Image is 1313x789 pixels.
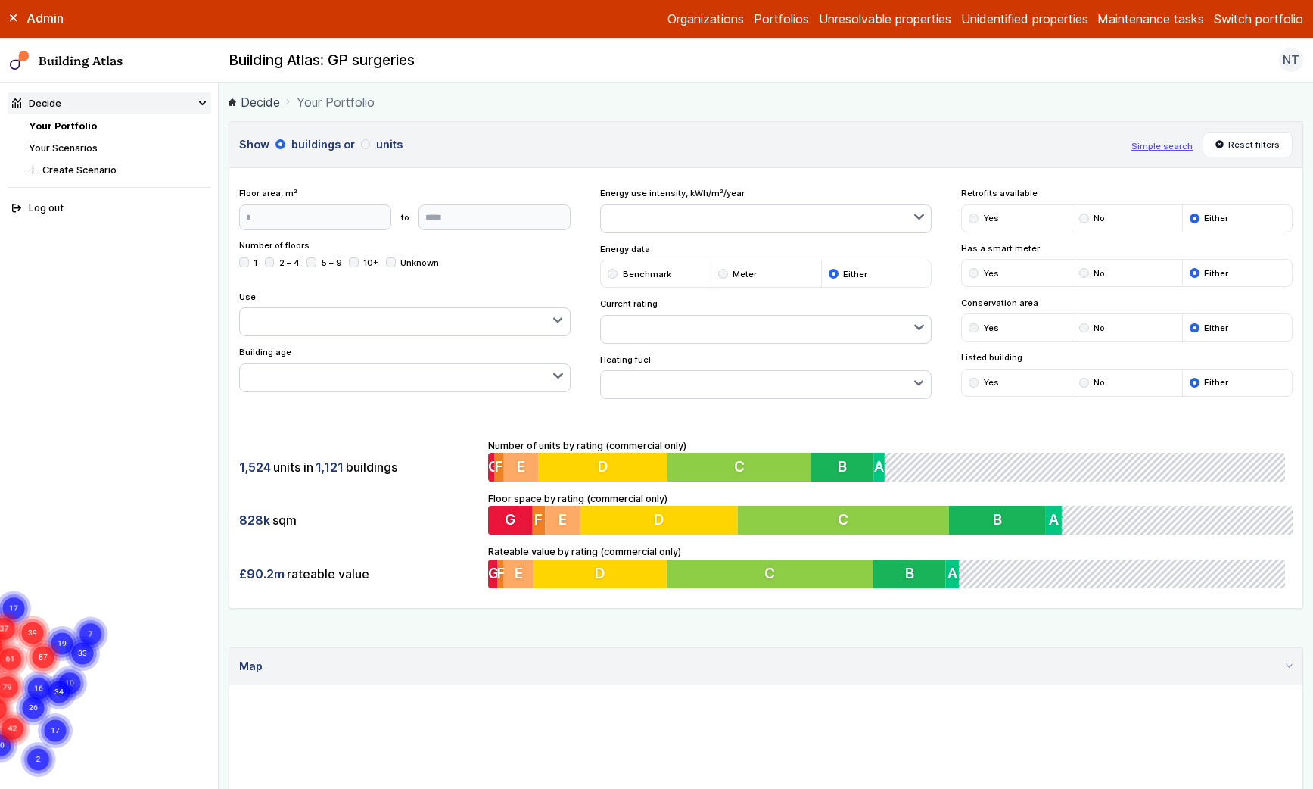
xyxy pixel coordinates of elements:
span: G [504,511,515,529]
span: 1,524 [239,459,271,476]
button: A [877,453,888,482]
a: Maintenance tasks [1097,10,1204,28]
div: Rateable value by rating (commercial only) [488,544,1293,588]
span: G [488,457,499,476]
div: units in buildings [239,453,478,482]
a: Your Scenarios [29,142,98,154]
span: C [767,564,778,582]
span: Listed building [961,351,1293,363]
span: Retrofits available [961,187,1293,199]
span: A [878,457,888,476]
h3: Show [239,136,1122,153]
span: D [596,564,606,582]
button: B [949,506,1046,535]
button: F [532,506,545,535]
div: sqm [239,506,478,535]
div: Current rating [600,298,932,344]
div: Energy data [600,243,932,288]
span: A [952,564,962,582]
img: main-0bbd2752.svg [10,51,30,70]
button: E [503,453,538,482]
span: A [1049,511,1059,529]
button: D [539,453,669,482]
button: D [534,560,668,588]
span: C [838,511,848,529]
a: Decide [229,93,280,111]
span: Your Portfolio [297,93,375,111]
a: Organizations [667,10,744,28]
span: E [515,564,523,582]
span: 828k [239,512,270,529]
span: Has a smart meter [961,242,1293,254]
a: Portfolios [754,10,809,28]
button: NT [1279,48,1303,72]
button: G [488,453,494,482]
div: Use [239,291,571,337]
summary: Map [229,648,1302,685]
span: E [517,457,525,476]
span: Conservation area [961,297,1293,309]
a: Unresolvable properties [819,10,951,28]
button: F [497,560,503,588]
span: E [558,511,567,529]
div: rateable value [239,560,478,588]
button: C [737,506,949,535]
summary: Decide [8,92,211,114]
form: to [239,204,571,230]
button: D [580,506,737,535]
h2: Building Atlas: GP surgeries [229,51,415,70]
button: A+ [888,453,891,482]
button: Log out [8,198,211,220]
button: A+ [1062,506,1063,535]
button: F [494,453,504,482]
button: Simple search [1131,140,1193,152]
span: D [599,457,609,476]
button: B [876,560,950,588]
button: A [1046,506,1062,535]
div: Heating fuel [600,354,932,400]
span: B [841,457,850,476]
button: G [488,560,498,588]
button: Reset filters [1203,132,1293,157]
div: Building age [239,346,571,392]
div: Energy use intensity, kWh/m²/year [600,187,932,233]
span: A+ [888,457,908,476]
button: E [545,506,580,535]
div: Floor space by rating (commercial only) [488,491,1293,535]
span: G [488,564,499,582]
button: G [488,506,533,535]
a: Unidentified properties [961,10,1088,28]
div: Number of units by rating (commercial only) [488,438,1293,482]
span: B [993,511,1002,529]
span: B [909,564,918,582]
button: C [668,560,877,588]
span: £90.2m [239,566,285,582]
div: Decide [12,96,61,111]
span: D [653,511,664,529]
span: F [497,564,506,582]
button: Switch portfolio [1214,10,1303,28]
span: F [534,511,543,529]
button: E [503,560,534,588]
button: B [814,453,877,482]
div: Number of floors [239,239,571,280]
span: F [495,457,503,476]
span: 1,121 [316,459,344,476]
a: Your Portfolio [29,120,97,132]
button: A+ [963,560,965,588]
span: NT [1283,51,1299,69]
button: A [950,560,963,588]
span: C [736,457,747,476]
div: Floor area, m² [239,187,571,229]
button: C [669,453,814,482]
button: Create Scenario [24,159,211,181]
span: A+ [963,564,983,582]
span: A+ [1062,511,1081,529]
